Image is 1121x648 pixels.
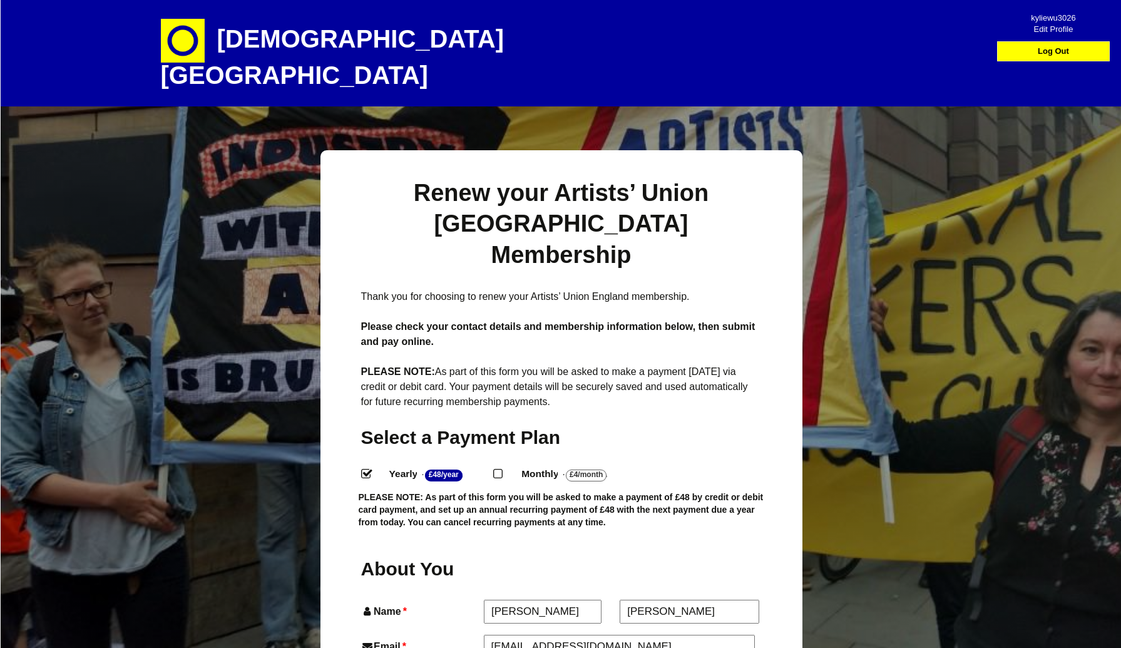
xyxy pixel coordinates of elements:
strong: £4/Month [566,470,607,481]
p: Thank you for choosing to renew your Artists’ Union England membership. [361,289,762,304]
input: First [484,600,601,624]
span: Edit Profile [1009,19,1098,31]
strong: £48/Year [425,470,463,481]
strong: PLEASE NOTE: [361,366,435,377]
p: As part of this form you will be asked to make a payment [DATE] via credit or debit card. Your pa... [361,364,762,409]
input: Last [620,600,759,624]
a: Log Out [1000,42,1107,61]
span: kyliewu3026 [1009,8,1098,19]
img: circle-e1448293145835.png [161,19,205,63]
span: Select a Payment Plan [361,427,561,448]
label: Name [361,603,482,620]
label: Yearly - . [378,465,494,483]
strong: Please check your contact details and membership information below, then submit and pay online. [361,321,755,347]
label: Monthly - . [510,465,638,483]
h2: About You [361,557,481,581]
h1: Renew your Artists’ Union [GEOGRAPHIC_DATA] Membership [361,178,762,270]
